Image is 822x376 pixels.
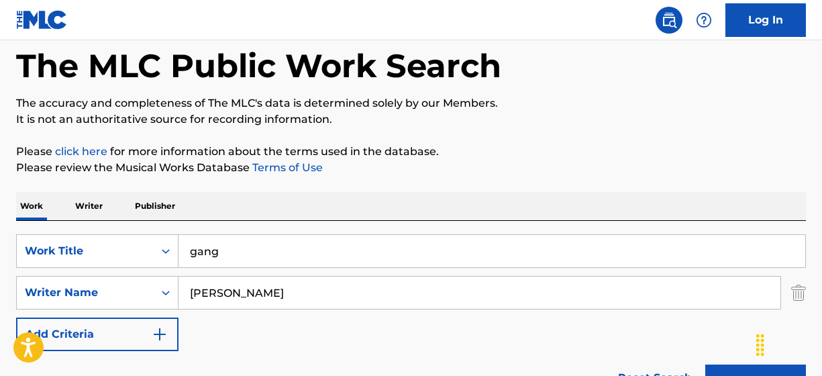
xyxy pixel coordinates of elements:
a: Terms of Use [250,161,323,174]
p: The accuracy and completeness of The MLC's data is determined solely by our Members. [16,95,806,111]
img: 9d2ae6d4665cec9f34b9.svg [152,326,168,342]
a: Public Search [656,7,682,34]
div: Writer Name [25,285,146,301]
p: Please review the Musical Works Database [16,160,806,176]
div: Work Title [25,243,146,259]
p: Please for more information about the terms used in the database. [16,144,806,160]
img: MLC Logo [16,10,68,30]
a: click here [55,145,107,158]
div: Drag [750,325,771,365]
div: Help [690,7,717,34]
img: help [696,12,712,28]
h1: The MLC Public Work Search [16,46,501,86]
p: Work [16,192,47,220]
iframe: Chat Widget [755,312,822,376]
a: Log In [725,3,806,37]
button: Add Criteria [16,318,178,351]
p: Publisher [131,192,179,220]
p: Writer [71,192,107,220]
img: Delete Criterion [791,276,806,310]
p: It is not an authoritative source for recording information. [16,111,806,128]
img: search [661,12,677,28]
